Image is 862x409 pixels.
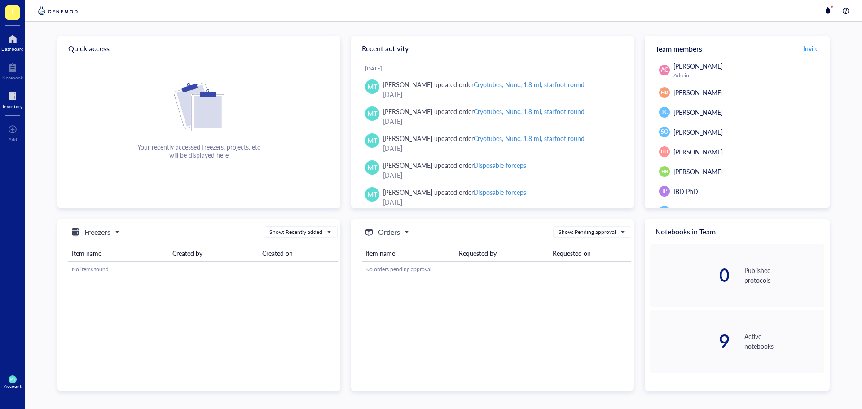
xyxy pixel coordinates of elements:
[383,89,620,99] div: [DATE]
[358,157,627,184] a: MT[PERSON_NAME] updated orderDisposable forceps[DATE]
[474,80,584,89] div: Cryotubes, Nunc, 1,8 ml, starfoot round
[474,161,526,170] div: Disposable forceps
[673,187,698,196] span: IBD PhD
[383,116,620,126] div: [DATE]
[358,103,627,130] a: MT[PERSON_NAME] updated orderCryotubes, Nunc, 1,8 ml, starfoot round[DATE]
[650,266,730,284] div: 0
[673,72,821,79] div: Admin
[174,83,224,132] img: Cf+DiIyRRx+BTSbnYhsZzE9to3+AfuhVxcka4spAAAAAElFTkSuQmCC
[803,44,818,53] span: Invite
[4,383,22,389] div: Account
[645,219,830,244] div: Notebooks in Team
[358,184,627,211] a: MT[PERSON_NAME] updated orderDisposable forceps[DATE]
[661,89,668,96] span: MD
[57,36,340,61] div: Quick access
[68,245,169,262] th: Item name
[368,109,377,119] span: MT
[661,66,668,74] span: AC
[383,160,526,170] div: [PERSON_NAME] updated order
[36,5,80,16] img: genemod-logo
[673,128,723,136] span: [PERSON_NAME]
[549,245,631,262] th: Requested on
[365,265,628,273] div: No orders pending approval
[9,136,17,142] div: Add
[744,331,824,351] div: Active notebooks
[368,189,377,199] span: MT
[744,265,824,285] div: Published protocols
[803,41,819,56] button: Invite
[474,188,526,197] div: Disposable forceps
[559,228,616,236] div: Show: Pending approval
[362,245,455,262] th: Item name
[661,108,668,116] span: TC
[368,163,377,172] span: MT
[650,332,730,350] div: 9
[10,378,15,381] span: MT
[673,62,723,70] span: [PERSON_NAME]
[383,170,620,180] div: [DATE]
[673,167,723,176] span: [PERSON_NAME]
[1,46,24,52] div: Dashboard
[673,207,713,215] span: Kaline Arnauts
[474,107,584,116] div: Cryotubes, Nunc, 1,8 ml, starfoot round
[1,32,24,52] a: Dashboard
[673,88,723,97] span: [PERSON_NAME]
[12,6,14,17] span: I
[383,187,526,197] div: [PERSON_NAME] updated order
[368,82,377,92] span: MT
[3,89,22,109] a: Inventory
[645,36,830,61] div: Team members
[358,130,627,157] a: MT[PERSON_NAME] updated orderCryotubes, Nunc, 1,8 ml, starfoot round[DATE]
[673,147,723,156] span: [PERSON_NAME]
[259,245,338,262] th: Created on
[661,148,668,155] span: HH
[358,76,627,103] a: MT[PERSON_NAME] updated orderCryotubes, Nunc, 1,8 ml, starfoot round[DATE]
[661,168,668,176] span: HB
[661,207,668,215] span: KA
[662,187,667,195] span: IP
[383,133,585,143] div: [PERSON_NAME] updated order
[72,265,334,273] div: No items found
[2,61,23,80] a: Notebook
[137,143,260,159] div: Your recently accessed freezers, projects, etc will be displayed here
[378,227,400,237] h5: Orders
[383,79,585,89] div: [PERSON_NAME] updated order
[383,143,620,153] div: [DATE]
[169,245,259,262] th: Created by
[84,227,110,237] h5: Freezers
[474,134,584,143] div: Cryotubes, Nunc, 1,8 ml, starfoot round
[661,128,668,136] span: SO
[368,136,377,145] span: MT
[365,65,627,72] div: [DATE]
[351,36,634,61] div: Recent activity
[455,245,549,262] th: Requested by
[3,104,22,109] div: Inventory
[2,75,23,80] div: Notebook
[383,106,585,116] div: [PERSON_NAME] updated order
[673,108,723,117] span: [PERSON_NAME]
[269,228,322,236] div: Show: Recently added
